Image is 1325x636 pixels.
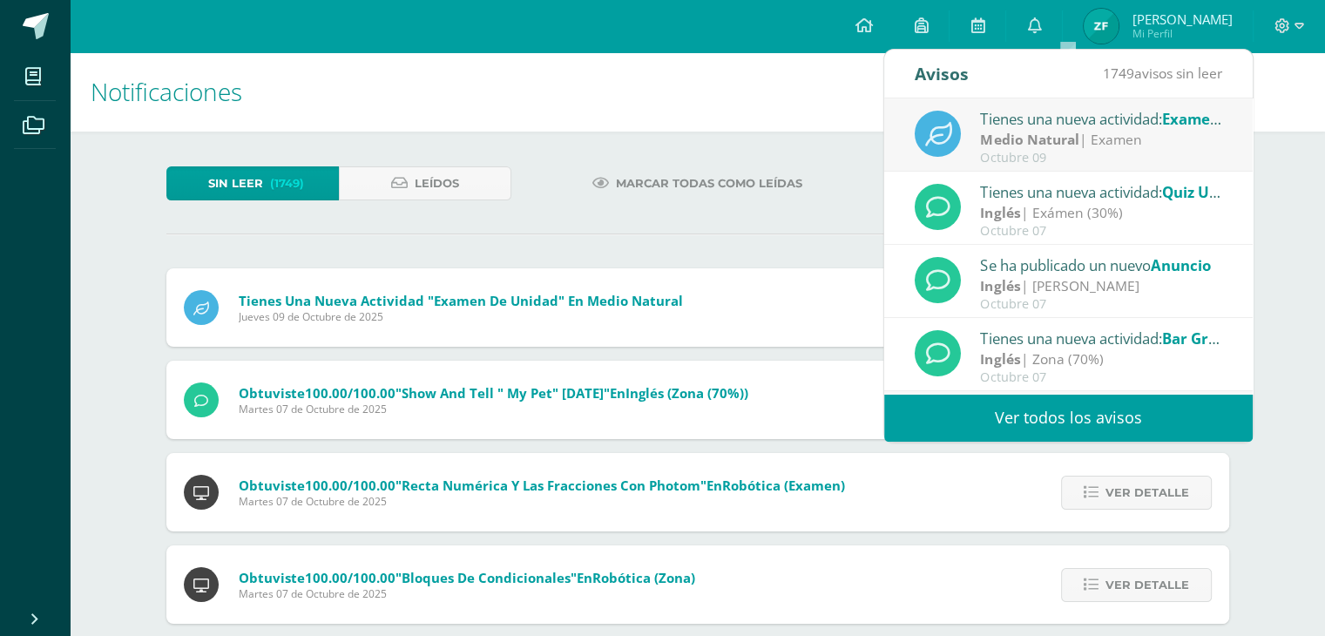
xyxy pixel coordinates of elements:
[980,327,1222,349] div: Tienes una nueva actividad:
[415,167,459,200] span: Leídos
[722,477,845,494] span: Robótica (Examen)
[980,203,1020,222] strong: Inglés
[980,349,1020,369] strong: Inglés
[980,203,1222,223] div: | Exámen (30%)
[980,130,1222,150] div: | Examen
[305,384,395,402] span: 100.00/100.00
[239,292,683,309] span: Tienes una nueva actividad "Examen de unidad" En Medio Natural
[239,402,748,416] span: Martes 07 de Octubre de 2025
[1105,569,1189,601] span: Ver detalle
[884,394,1253,442] a: Ver todos los avisos
[571,166,824,200] a: Marcar todas como leídas
[395,569,577,586] span: "Bloques de condicionales"
[339,166,511,200] a: Leídos
[980,180,1222,203] div: Tienes una nueva actividad:
[980,276,1222,296] div: | [PERSON_NAME]
[239,569,695,586] span: Obtuviste en
[915,50,969,98] div: Avisos
[980,276,1020,295] strong: Inglés
[395,477,706,494] span: "Recta numérica y las fracciones con photom"
[1161,109,1295,129] span: Examen de unidad
[1103,64,1134,83] span: 1749
[91,75,242,108] span: Notificaciones
[239,309,683,324] span: Jueves 09 de Octubre de 2025
[616,167,802,200] span: Marcar todas como leídas
[980,370,1222,385] div: Octubre 07
[980,254,1222,276] div: Se ha publicado un nuevo
[239,477,845,494] span: Obtuviste en
[305,477,395,494] span: 100.00/100.00
[625,384,748,402] span: Inglés (Zona (70%))
[239,586,695,601] span: Martes 07 de Octubre de 2025
[270,167,304,200] span: (1749)
[1084,9,1119,44] img: 4cfc9808745d3cedb0454b08547441d5.png
[395,384,610,402] span: "Show and Tell " My Pet" [DATE]"
[1103,64,1222,83] span: avisos sin leer
[1161,182,1240,202] span: Quiz Unit 4
[980,224,1222,239] div: Octubre 07
[208,167,263,200] span: Sin leer
[1132,10,1232,28] span: [PERSON_NAME]
[305,569,395,586] span: 100.00/100.00
[1150,255,1210,275] span: Anuncio
[980,130,1078,149] strong: Medio Natural
[239,494,845,509] span: Martes 07 de Octubre de 2025
[1132,26,1232,41] span: Mi Perfil
[980,297,1222,312] div: Octubre 07
[166,166,339,200] a: Sin leer(1749)
[239,384,748,402] span: Obtuviste en
[592,569,695,586] span: Robótica (Zona)
[1105,477,1189,509] span: Ver detalle
[980,349,1222,369] div: | Zona (70%)
[980,151,1222,166] div: Octubre 09
[980,107,1222,130] div: Tienes una nueva actividad:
